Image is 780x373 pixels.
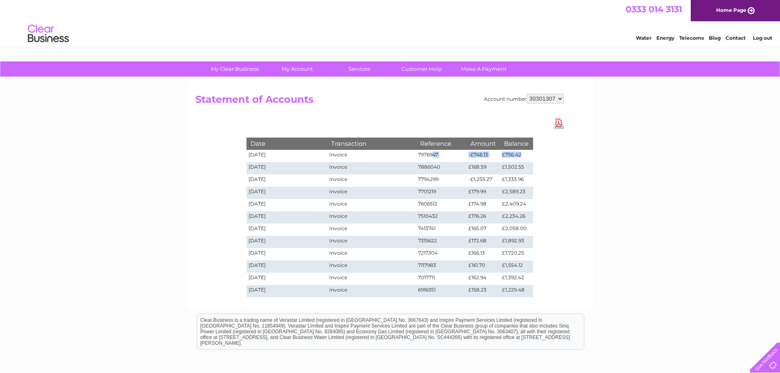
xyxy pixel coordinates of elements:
th: Balance [500,138,533,149]
td: Invoice [327,162,416,174]
td: 7606512 [416,199,467,211]
div: Clear Business is a trading name of Verastar Limited (registered in [GEOGRAPHIC_DATA] No. 3667643... [197,5,584,40]
td: [DATE] [246,211,328,224]
a: Download Pdf [554,117,564,129]
a: Energy [656,35,674,41]
td: £2,409.24 [500,199,533,211]
td: Invoice [327,150,416,162]
td: Invoice [327,236,416,248]
td: [DATE] [246,150,328,162]
h2: Statement of Accounts [195,94,564,109]
td: £2,058.00 [500,224,533,236]
td: £161.70 [466,260,500,273]
td: Invoice [327,187,416,199]
td: £2,234.26 [500,211,533,224]
td: £1,229.48 [500,285,533,297]
a: 0333 014 3131 [626,4,682,14]
td: £1,554.12 [500,260,533,273]
td: £1,892.93 [500,236,533,248]
td: -£1,255.27 [466,174,500,187]
td: Invoice [327,211,416,224]
td: Invoice [327,285,416,297]
td: £179.99 [466,187,500,199]
td: 7117983 [416,260,467,273]
td: Invoice [327,248,416,260]
td: [DATE] [246,162,328,174]
td: £172.68 [466,236,500,248]
td: £756.42 [500,150,533,162]
td: £1,502.55 [500,162,533,174]
td: [DATE] [246,260,328,273]
a: Telecoms [679,35,704,41]
td: 7701219 [416,187,467,199]
td: 7217304 [416,248,467,260]
td: Invoice [327,273,416,285]
td: £158.23 [466,285,500,297]
th: Transaction [327,138,416,149]
td: Invoice [327,174,416,187]
td: [DATE] [246,199,328,211]
img: logo.png [27,21,69,46]
a: Water [636,35,651,41]
th: Amount [466,138,500,149]
td: £2,589.23 [500,187,533,199]
td: 7976947 [416,150,467,162]
td: [DATE] [246,273,328,285]
a: My Account [263,61,331,77]
a: Services [326,61,393,77]
td: [DATE] [246,174,328,187]
a: Log out [753,35,772,41]
td: 7413741 [416,224,467,236]
th: Reference [416,138,467,149]
td: £1,392.42 [500,273,533,285]
td: 6916351 [416,285,467,297]
td: £162.94 [466,273,500,285]
th: Date [246,138,328,149]
td: [DATE] [246,285,328,297]
td: -£746.13 [466,150,500,162]
td: Invoice [327,260,416,273]
td: £1,333.96 [500,174,533,187]
td: [DATE] [246,248,328,260]
td: 7315622 [416,236,467,248]
a: Blog [709,35,721,41]
td: Invoice [327,199,416,211]
a: Make A Payment [450,61,518,77]
td: 7794299 [416,174,467,187]
td: £166.13 [466,248,500,260]
a: Contact [726,35,746,41]
td: £176.26 [466,211,500,224]
td: £174.98 [466,199,500,211]
td: [DATE] [246,236,328,248]
td: Invoice [327,224,416,236]
a: Customer Help [388,61,455,77]
td: 7886040 [416,162,467,174]
div: Account number [484,94,564,104]
td: 7510432 [416,211,467,224]
td: [DATE] [246,187,328,199]
a: My Clear Business [201,61,269,77]
td: £165.07 [466,224,500,236]
td: [DATE] [246,224,328,236]
td: £1,720.25 [500,248,533,260]
td: 7017711 [416,273,467,285]
td: £168.59 [466,162,500,174]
